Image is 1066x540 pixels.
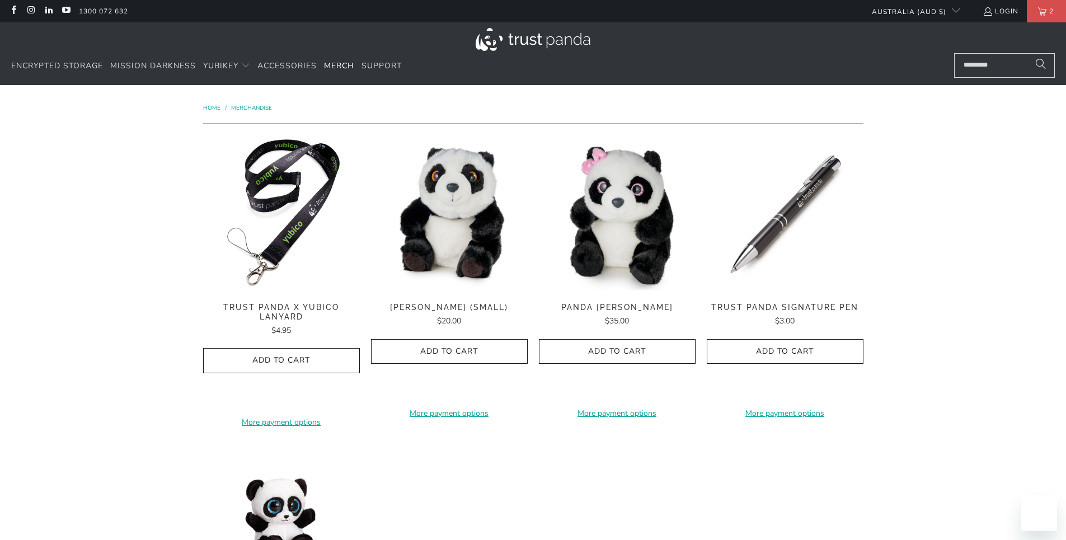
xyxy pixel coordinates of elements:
[203,303,360,322] span: Trust Panda x Yubico Lanyard
[371,135,528,292] a: Panda Lin Lin (Small) - Trust Panda Panda Lin Lin (Small) - Trust Panda
[231,104,272,112] a: Merchandise
[539,407,696,420] a: More payment options
[371,303,528,327] a: [PERSON_NAME] (Small) $20.00
[257,53,317,79] a: Accessories
[437,316,461,326] span: $20.00
[26,7,35,16] a: Trust Panda Australia on Instagram
[476,28,590,51] img: Trust Panda Australia
[203,348,360,373] button: Add to Cart
[11,53,402,79] nav: Translation missing: en.navigation.header.main_nav
[775,316,795,326] span: $3.00
[257,60,317,71] span: Accessories
[707,339,863,364] button: Add to Cart
[383,347,516,356] span: Add to Cart
[79,5,128,17] a: 1300 072 632
[371,339,528,364] button: Add to Cart
[954,53,1055,78] input: Search...
[61,7,71,16] a: Trust Panda Australia on YouTube
[11,53,103,79] a: Encrypted Storage
[371,407,528,420] a: More payment options
[371,135,528,292] img: Panda Lin Lin (Small) - Trust Panda
[11,60,103,71] span: Encrypted Storage
[707,135,863,292] img: Trust Panda Signature Pen - Trust Panda
[203,135,360,292] img: Trust Panda Yubico Lanyard - Trust Panda
[203,60,238,71] span: YubiKey
[1027,53,1055,78] button: Search
[371,303,528,312] span: [PERSON_NAME] (Small)
[271,325,291,336] span: $4.95
[361,53,402,79] a: Support
[203,104,222,112] a: Home
[539,339,696,364] button: Add to Cart
[225,104,227,112] span: /
[203,303,360,337] a: Trust Panda x Yubico Lanyard $4.95
[719,347,852,356] span: Add to Cart
[110,53,196,79] a: Mission Darkness
[324,53,354,79] a: Merch
[551,347,684,356] span: Add to Cart
[324,60,354,71] span: Merch
[707,303,863,327] a: Trust Panda Signature Pen $3.00
[203,104,220,112] span: Home
[1021,495,1057,531] iframe: Button to launch messaging window
[203,416,360,429] a: More payment options
[707,303,863,312] span: Trust Panda Signature Pen
[44,7,53,16] a: Trust Panda Australia on LinkedIn
[110,60,196,71] span: Mission Darkness
[605,316,629,326] span: $35.00
[539,303,696,327] a: Panda [PERSON_NAME] $35.00
[707,407,863,420] a: More payment options
[361,60,402,71] span: Support
[983,5,1018,17] a: Login
[215,356,348,365] span: Add to Cart
[8,7,18,16] a: Trust Panda Australia on Facebook
[203,53,250,79] summary: YubiKey
[539,303,696,312] span: Panda [PERSON_NAME]
[539,135,696,292] img: Panda Lin Lin Sparkle - Trust Panda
